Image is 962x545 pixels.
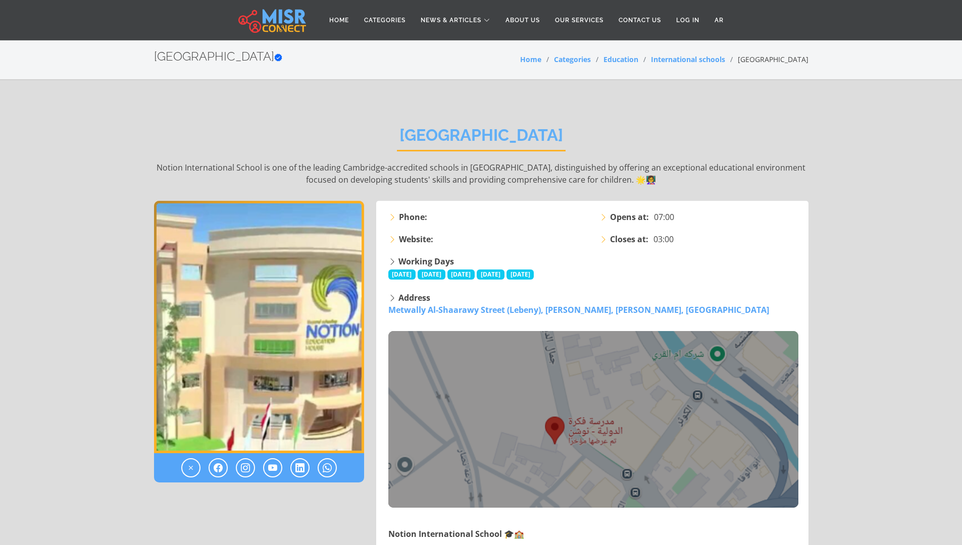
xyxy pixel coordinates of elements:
a: International schools [651,54,725,64]
span: [DATE] [507,269,534,280]
h2: [GEOGRAPHIC_DATA] [154,49,282,64]
span: News & Articles [421,16,481,25]
img: Notion International School [154,201,364,453]
strong: Address [398,292,430,303]
a: Log in [669,11,707,30]
a: Categories [357,11,413,30]
a: Categories [554,54,591,64]
span: [DATE] [477,269,504,280]
span: [DATE] [447,269,475,280]
svg: Verified account [274,53,282,62]
a: About Us [498,11,547,30]
li: [GEOGRAPHIC_DATA] [725,54,808,65]
span: [DATE] [418,269,445,280]
p: Notion International School is one of the leading Cambridge-accredited schools in [GEOGRAPHIC_DAT... [154,161,808,186]
strong: Working Days [398,256,454,267]
a: Metwally Al-Shaarawy Street (Lebeny), [PERSON_NAME], [PERSON_NAME], [GEOGRAPHIC_DATA] Notion Inte... [388,304,798,508]
img: Notion International School [388,331,798,508]
a: AR [707,11,731,30]
a: Our Services [547,11,611,30]
a: Home [520,54,541,64]
a: Education [603,54,638,64]
img: main.misr_connect [238,8,306,33]
span: 03:00 [653,233,674,245]
strong: Website: [399,233,433,245]
span: 07:00 [654,211,674,223]
a: News & Articles [413,11,498,30]
strong: Phone: [399,211,427,223]
strong: Opens at: [610,211,649,223]
a: Contact Us [611,11,669,30]
h2: [GEOGRAPHIC_DATA] [397,126,566,151]
strong: Closes at: [610,233,648,245]
span: [DATE] [388,269,416,280]
strong: Notion International School 🎓🏫 [388,528,524,539]
a: Home [322,11,357,30]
